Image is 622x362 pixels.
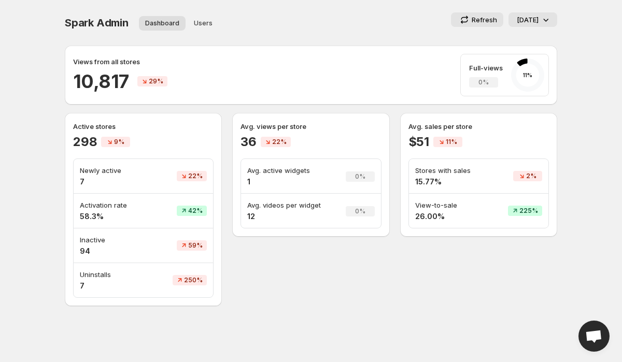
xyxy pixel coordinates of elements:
[80,235,146,245] p: Inactive
[149,77,163,85] span: 29%
[73,121,214,132] p: Active stores
[194,19,213,27] span: Users
[355,207,365,215] span: 0%
[519,207,538,215] span: 225%
[478,78,489,86] span: 0%
[415,165,486,176] p: Stores with sales
[472,15,497,25] p: Refresh
[80,211,146,222] h4: 58.3%
[247,211,329,222] h4: 12
[469,63,503,73] p: Full-views
[73,134,97,150] h2: 298
[188,241,203,250] span: 59%
[184,276,203,284] span: 250%
[446,138,457,146] span: 11%
[145,19,179,27] span: Dashboard
[247,177,329,187] h4: 1
[114,138,124,146] span: 9%
[408,134,429,150] h2: $51
[408,121,549,132] p: Avg. sales per store
[578,321,610,352] a: Open chat
[415,177,486,187] h4: 15.77%
[517,15,539,25] p: [DATE]
[188,207,203,215] span: 42%
[80,269,146,280] p: Uninstalls
[451,12,503,27] button: Refresh
[241,121,381,132] p: Avg. views per store
[247,200,329,210] p: Avg. videos per widget
[65,17,129,29] span: Spark Admin
[415,211,486,222] h4: 26.00%
[241,134,257,150] h2: 36
[508,12,557,27] button: [DATE]
[415,200,486,210] p: View-to-sale
[73,69,129,94] h2: 10,817
[80,200,146,210] p: Activation rate
[272,138,287,146] span: 22%
[80,177,146,187] h4: 7
[80,281,146,291] h4: 7
[247,165,329,176] p: Avg. active widgets
[526,172,536,180] span: 2%
[188,16,219,31] button: User management
[73,56,140,67] p: Views from all stores
[139,16,186,31] button: Dashboard overview
[80,165,146,176] p: Newly active
[355,172,365,181] span: 0%
[188,172,203,180] span: 22%
[80,246,146,256] h4: 94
